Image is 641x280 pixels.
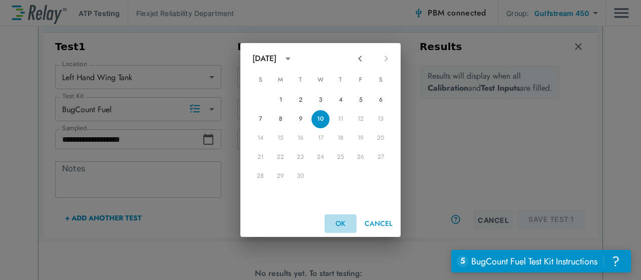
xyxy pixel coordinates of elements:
[325,214,357,233] button: OK
[352,91,370,109] button: 5
[291,110,309,128] button: 9
[271,91,289,109] button: 1
[451,250,631,272] iframe: Resource center
[311,91,330,109] button: 3
[332,70,350,90] span: Thursday
[291,91,309,109] button: 2
[252,53,276,65] div: [DATE]
[311,70,330,90] span: Wednesday
[361,214,397,233] button: Cancel
[352,70,370,90] span: Friday
[251,70,269,90] span: Sunday
[251,110,269,128] button: 7
[372,70,390,90] span: Saturday
[279,50,296,67] button: calendar view is open, switch to year view
[372,91,390,109] button: 6
[271,70,289,90] span: Monday
[271,110,289,128] button: 8
[311,110,330,128] button: 10
[352,50,369,67] button: Previous month
[291,70,309,90] span: Tuesday
[332,91,350,109] button: 4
